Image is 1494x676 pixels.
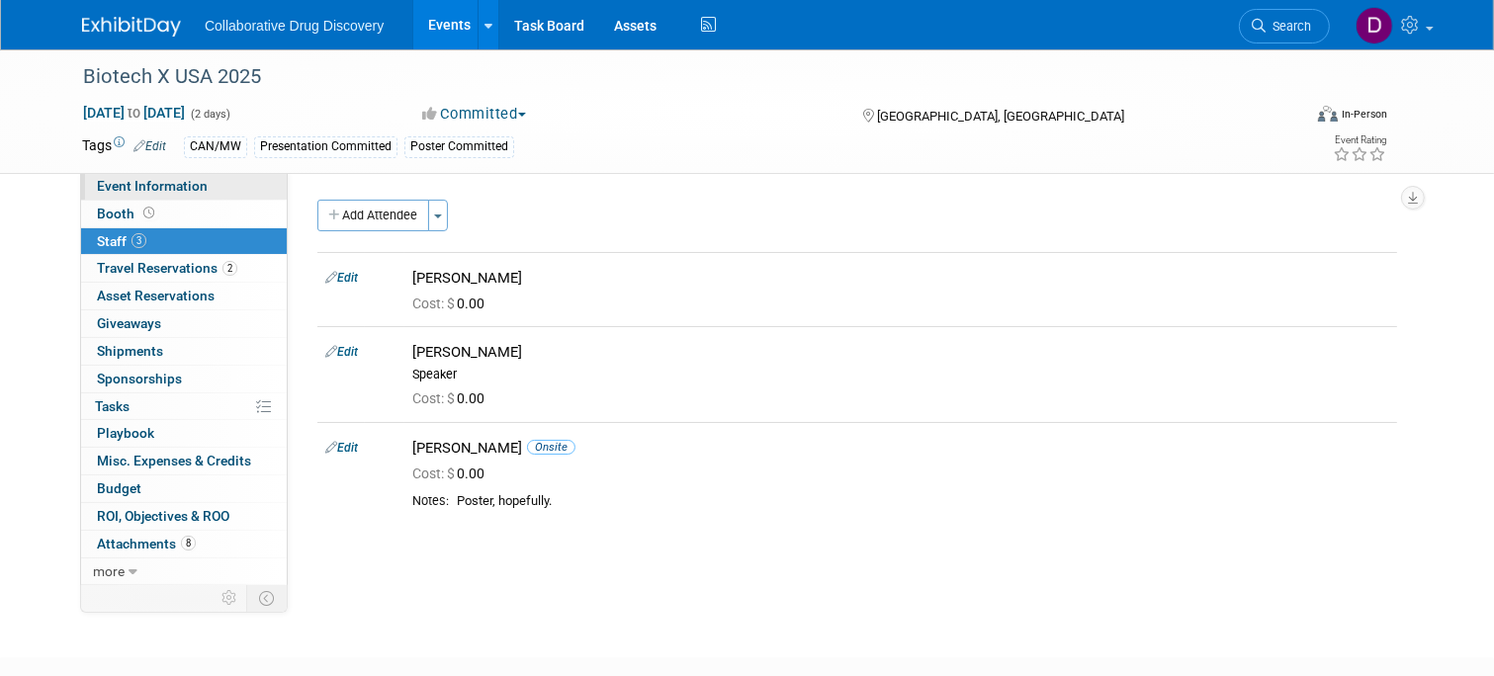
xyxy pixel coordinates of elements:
a: Edit [325,345,358,359]
div: Biotech X USA 2025 [76,59,1276,95]
div: Event Format [1194,103,1387,132]
button: Committed [416,104,534,125]
div: [PERSON_NAME] [412,269,1389,288]
span: Onsite [527,440,575,455]
span: Staff [97,233,146,249]
span: to [125,105,143,121]
span: (2 days) [189,108,230,121]
span: 0.00 [412,296,492,311]
div: CAN/MW [184,136,247,157]
a: Search [1239,9,1330,43]
a: Sponsorships [81,366,287,392]
span: 0.00 [412,465,492,481]
span: Attachments [97,536,196,551]
a: Shipments [81,338,287,365]
span: 3 [132,233,146,248]
a: Travel Reservations2 [81,255,287,282]
span: Misc. Expenses & Credits [97,453,251,468]
span: Asset Reservations [97,288,215,303]
a: Budget [81,475,287,502]
button: Add Attendee [317,200,429,231]
div: Poster, hopefully. [457,493,1389,510]
div: Poster Committed [404,136,514,157]
span: 8 [181,536,196,550]
div: Presentation Committed [254,136,397,157]
a: Edit [325,271,358,285]
img: Daniel Castro [1356,7,1393,44]
div: [PERSON_NAME] [412,343,1389,362]
a: Misc. Expenses & Credits [81,448,287,474]
a: Event Information [81,173,287,200]
span: Travel Reservations [97,260,237,276]
a: ROI, Objectives & ROO [81,503,287,530]
a: Booth [81,201,287,227]
a: Staff3 [81,228,287,255]
td: Toggle Event Tabs [247,585,288,611]
span: Budget [97,480,141,496]
span: [GEOGRAPHIC_DATA], [GEOGRAPHIC_DATA] [878,109,1125,124]
a: Asset Reservations [81,283,287,309]
a: Attachments8 [81,531,287,557]
div: In-Person [1341,107,1387,122]
span: ROI, Objectives & ROO [97,508,229,524]
div: Speaker [412,367,1389,382]
span: Search [1266,19,1311,34]
span: more [93,563,125,579]
td: Tags [82,135,166,158]
span: Cost: $ [412,390,457,406]
span: Booth [97,206,158,221]
span: Shipments [97,343,163,359]
a: Playbook [81,420,287,447]
a: more [81,558,287,585]
span: [DATE] [DATE] [82,104,186,122]
span: Giveaways [97,315,161,331]
a: Edit [133,139,166,153]
span: 2 [222,261,237,276]
span: Playbook [97,425,154,441]
img: Format-Inperson.png [1318,106,1338,122]
span: Event Information [97,178,208,194]
div: [PERSON_NAME] [412,439,1389,458]
span: Tasks [95,398,130,414]
span: Booth not reserved yet [139,206,158,220]
a: Tasks [81,393,287,420]
span: 0.00 [412,390,492,406]
span: Cost: $ [412,465,457,481]
div: Event Rating [1333,135,1386,145]
span: Sponsorships [97,371,182,386]
img: ExhibitDay [82,17,181,37]
a: Giveaways [81,310,287,337]
div: Notes: [412,493,449,509]
span: Cost: $ [412,296,457,311]
td: Personalize Event Tab Strip [213,585,247,611]
a: Edit [325,441,358,455]
span: Collaborative Drug Discovery [205,18,384,34]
